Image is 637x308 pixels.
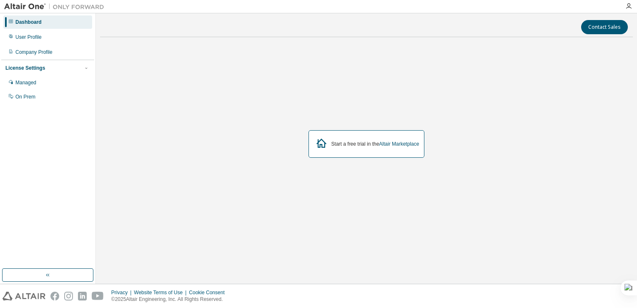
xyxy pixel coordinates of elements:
[111,289,134,296] div: Privacy
[3,292,45,300] img: altair_logo.svg
[379,141,419,147] a: Altair Marketplace
[15,79,36,86] div: Managed
[15,34,42,40] div: User Profile
[5,65,45,71] div: License Settings
[15,93,35,100] div: On Prem
[15,19,42,25] div: Dashboard
[15,49,53,56] div: Company Profile
[331,141,419,147] div: Start a free trial in the
[92,292,104,300] img: youtube.svg
[78,292,87,300] img: linkedin.svg
[64,292,73,300] img: instagram.svg
[134,289,189,296] div: Website Terms of Use
[4,3,108,11] img: Altair One
[189,289,229,296] div: Cookie Consent
[111,296,230,303] p: © 2025 Altair Engineering, Inc. All Rights Reserved.
[581,20,628,34] button: Contact Sales
[50,292,59,300] img: facebook.svg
